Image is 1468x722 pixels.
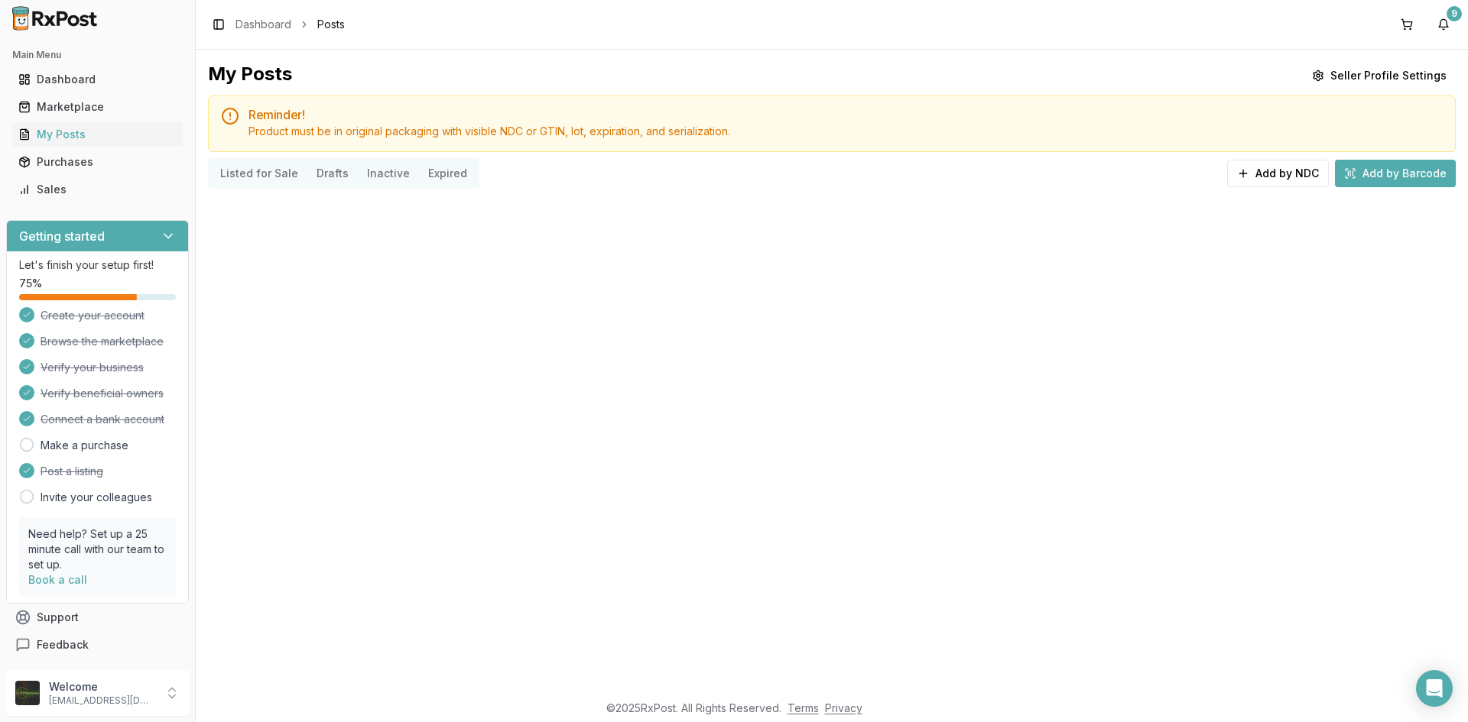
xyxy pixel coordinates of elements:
[28,573,87,586] a: Book a call
[28,526,167,572] p: Need help? Set up a 25 minute call with our team to set up.
[317,17,345,32] span: Posts
[248,108,1443,121] h5: Reminder!
[825,701,862,714] a: Privacy
[18,154,177,170] div: Purchases
[19,276,42,291] span: 75 %
[15,681,40,705] img: User avatar
[235,17,291,32] a: Dashboard
[18,72,177,87] div: Dashboard
[18,182,177,197] div: Sales
[41,386,164,401] span: Verify beneficial owners
[41,308,145,323] span: Create your account
[18,99,177,115] div: Marketplace
[1431,12,1456,37] button: 9
[41,438,128,453] a: Make a purchase
[419,161,476,186] button: Expired
[1447,6,1462,21] div: 9
[248,124,1443,139] div: Product must be in original packaging with visible NDC or GTIN, lot, expiration, and serialization.
[6,122,189,147] button: My Posts
[208,62,292,89] div: My Posts
[6,177,189,202] button: Sales
[1416,670,1453,707] div: Open Intercom Messenger
[12,121,183,148] a: My Posts
[49,694,155,707] p: [EMAIL_ADDRESS][DOMAIN_NAME]
[19,257,176,273] p: Let's finish your setup first!
[19,227,105,245] h3: Getting started
[49,679,155,694] p: Welcome
[6,67,189,92] button: Dashboard
[235,17,345,32] nav: breadcrumb
[307,161,358,186] button: Drafts
[41,464,103,479] span: Post a listing
[12,66,183,93] a: Dashboard
[12,176,183,203] a: Sales
[12,93,183,121] a: Marketplace
[6,95,189,119] button: Marketplace
[6,631,189,659] button: Feedback
[1227,160,1329,187] button: Add by NDC
[37,637,89,652] span: Feedback
[41,490,152,505] a: Invite your colleagues
[358,161,419,186] button: Inactive
[41,334,164,349] span: Browse the marketplace
[1303,62,1456,89] button: Seller Profile Settings
[1335,160,1456,187] button: Add by Barcode
[18,127,177,142] div: My Posts
[12,148,183,176] a: Purchases
[788,701,819,714] a: Terms
[6,6,104,31] img: RxPost Logo
[12,49,183,61] h2: Main Menu
[41,360,144,375] span: Verify your business
[41,412,164,427] span: Connect a bank account
[6,150,189,174] button: Purchases
[6,604,189,631] button: Support
[211,161,307,186] button: Listed for Sale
